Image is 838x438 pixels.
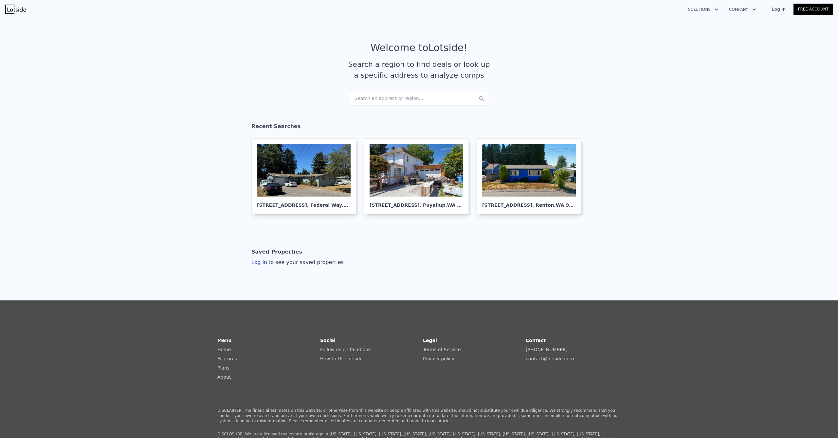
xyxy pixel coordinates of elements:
[554,202,582,208] span: , WA 98056
[346,59,492,81] div: Search a region to find deals or look up a specific address to analyze comps
[477,138,587,214] a: [STREET_ADDRESS], Renton,WA 98056
[5,5,26,14] img: Lotside
[320,338,336,343] strong: Social
[320,356,363,361] a: How to UseLotside
[526,356,574,361] a: contact@lotside.com
[217,365,229,371] a: Plans
[257,197,351,208] div: [STREET_ADDRESS] , Federal Way
[217,408,621,424] p: DISCLAIMER: The financial estimates on this website, or otherwise from this website or people aff...
[267,259,344,265] span: to see your saved properties
[251,258,344,266] div: Log in
[724,4,761,15] button: Company
[217,356,237,361] a: Features
[349,91,489,105] div: Search an address or region...
[482,197,576,208] div: [STREET_ADDRESS] , Renton
[526,347,568,352] a: [PHONE_NUMBER]
[423,338,437,343] strong: Legal
[342,202,370,208] span: , WA 98003
[217,338,231,343] strong: Menu
[217,374,231,380] a: About
[445,202,473,208] span: , WA 98371
[683,4,724,15] button: Solutions
[251,117,587,138] div: Recent Searches
[793,4,833,15] a: Free Account
[423,347,461,352] a: Terms of Service
[251,138,361,214] a: [STREET_ADDRESS], Federal Way,WA 98003
[370,197,463,208] div: [STREET_ADDRESS] , Puyallup
[526,338,546,343] strong: Contact
[364,138,474,214] a: [STREET_ADDRESS], Puyallup,WA 98371
[371,42,468,54] div: Welcome to Lotside !
[320,347,371,352] a: Follow us on facebook
[764,6,793,12] a: Log In
[217,347,231,352] a: Home
[423,356,454,361] a: Privacy policy
[251,245,302,258] div: Saved Properties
